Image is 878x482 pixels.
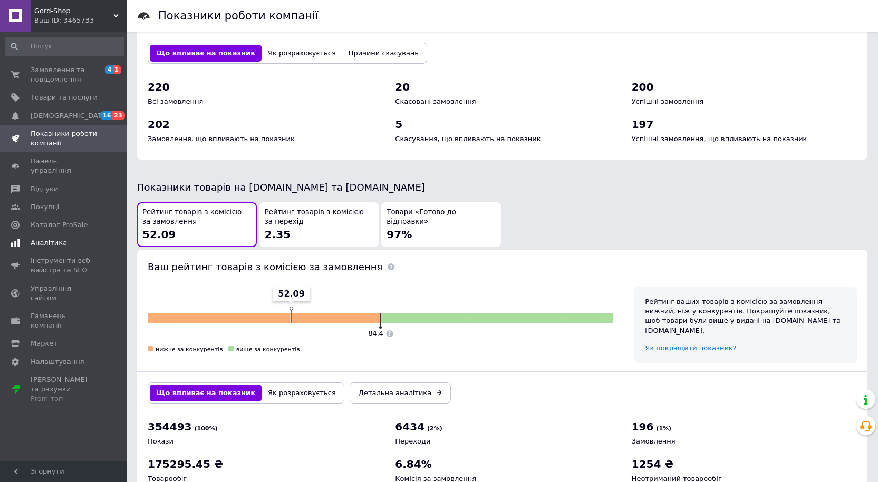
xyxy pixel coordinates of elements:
[148,420,192,433] span: 354493
[148,118,170,131] span: 202
[632,118,654,131] span: 197
[142,228,176,241] span: 52.09
[31,256,98,275] span: Інструменти веб-майстра та SEO
[632,81,654,93] span: 200
[148,97,203,105] span: Всі замовлення
[156,346,223,353] span: нижче за конкурентів
[262,385,342,401] button: Як розраховується
[31,284,98,303] span: Управління сайтом
[368,329,383,337] span: 84.4
[632,135,807,143] span: Успішні замовлення, що впливають на показник
[31,238,67,248] span: Аналітика
[142,208,252,227] span: Рейтинг товарів з комісією за замовлення
[395,118,402,131] span: 5
[265,208,374,227] span: Рейтинг товарів з комісією за перехід
[632,420,654,433] span: 196
[632,437,676,445] span: Замовлення
[105,65,113,74] span: 4
[632,97,704,105] span: Успішні замовлення
[113,65,121,74] span: 1
[395,81,410,93] span: 20
[158,9,319,22] h1: Показники роботи компанії
[31,156,98,175] span: Панель управління
[31,65,98,84] span: Замовлення та повідомлення
[150,45,262,62] button: Що впливає на показник
[34,6,113,16] span: Gord-Shop
[395,97,476,105] span: Скасовані замовлення
[31,202,59,212] span: Покупці
[265,228,291,241] span: 2.35
[31,311,98,330] span: Гаманець компанії
[148,81,170,93] span: 220
[656,425,671,432] span: (1%)
[632,458,674,470] span: 1254 ₴
[31,129,98,148] span: Показники роботи компанії
[34,16,127,25] div: Ваш ID: 3465733
[387,208,496,227] span: Товари «Готово до відправки»
[31,394,98,404] div: Prom топ
[395,135,541,143] span: Скасування, що впливають на показник
[148,458,223,470] span: 175295.45 ₴
[112,111,124,120] span: 23
[137,202,257,247] button: Рейтинг товарів з комісією за замовлення52.09
[427,425,442,432] span: (2%)
[31,220,88,230] span: Каталог ProSale
[262,45,342,62] button: Як розраховується
[31,93,98,102] span: Товари та послуги
[5,37,124,56] input: Пошук
[381,202,501,247] button: Товари «Готово до відправки»97%
[342,45,425,62] button: Причини скасувань
[259,202,379,247] button: Рейтинг товарів з комісією за перехід2.35
[148,261,382,272] span: Ваш рейтинг товарів з комісією за замовлення
[148,437,173,445] span: Покази
[645,297,846,336] div: Рейтинг ваших товарів з комісією за замовлення нижчий, ніж у конкурентів. Покращуйте показник, що...
[195,425,218,432] span: (100%)
[387,228,412,241] span: 97%
[278,288,305,300] span: 52.09
[31,184,58,194] span: Відгуки
[148,135,295,143] span: Замовлення, що впливають на показник
[150,385,262,401] button: Що впливає на показник
[100,111,112,120] span: 16
[31,375,98,404] span: [PERSON_NAME] та рахунки
[236,346,300,353] span: вище за конкурентів
[31,357,84,367] span: Налаштування
[31,339,57,348] span: Маркет
[395,458,431,470] span: 6.84%
[350,382,451,404] a: Детальна аналітика
[645,344,736,352] a: Як покращити показник?
[395,420,424,433] span: 6434
[31,111,109,121] span: [DEMOGRAPHIC_DATA]
[395,437,430,445] span: Переходи
[137,182,425,193] span: Показники товарів на [DOMAIN_NAME] та [DOMAIN_NAME]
